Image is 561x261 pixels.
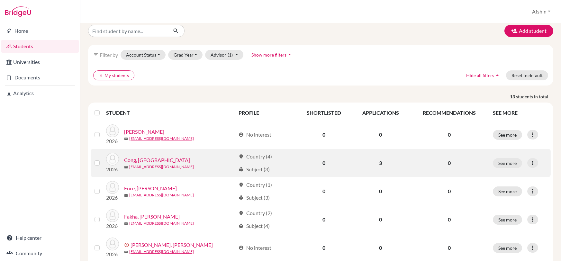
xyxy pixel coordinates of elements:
[106,209,119,222] img: Fakha, Malek
[99,73,103,78] i: clear
[106,222,119,230] p: 2026
[251,52,286,58] span: Show more filters
[131,241,213,249] a: [PERSON_NAME], [PERSON_NAME]
[239,154,244,159] span: location_on
[296,177,351,205] td: 0
[5,6,31,17] img: Bridge-U
[493,186,522,196] button: See more
[1,24,79,37] a: Home
[106,105,235,121] th: STUDENT
[239,211,244,216] span: location_on
[100,52,118,58] span: Filter by
[296,105,351,121] th: SHORTLISTED
[506,70,548,80] button: Reset to default
[106,194,119,202] p: 2026
[121,50,166,60] button: Account Status
[413,159,485,167] p: 0
[106,153,119,166] img: Cong, Yuanzhou
[239,222,270,230] div: Subject (4)
[239,166,270,173] div: Subject (3)
[239,182,244,187] span: location_on
[413,216,485,223] p: 0
[516,93,553,100] span: students in total
[124,184,177,192] a: Ence, [PERSON_NAME]
[351,149,409,177] td: 3
[510,93,516,100] strong: 13
[461,70,506,80] button: Hide all filtersarrow_drop_up
[351,205,409,234] td: 0
[129,221,194,226] a: [EMAIL_ADDRESS][DOMAIN_NAME]
[296,121,351,149] td: 0
[124,194,128,197] span: mail
[1,56,79,68] a: Universities
[493,215,522,225] button: See more
[129,136,194,141] a: [EMAIL_ADDRESS][DOMAIN_NAME]
[239,194,270,202] div: Subject (3)
[351,177,409,205] td: 0
[124,213,180,221] a: Fakha, [PERSON_NAME]
[239,245,244,250] span: account_circle
[93,52,98,57] i: filter_list
[124,242,131,248] span: error_outline
[493,158,522,168] button: See more
[1,40,79,53] a: Students
[239,209,272,217] div: Country (2)
[1,71,79,84] a: Documents
[239,132,244,137] span: account_circle
[239,167,244,172] span: local_library
[286,51,293,58] i: arrow_drop_up
[124,128,164,136] a: [PERSON_NAME]
[239,244,271,252] div: No interest
[504,25,553,37] button: Add student
[205,50,243,60] button: Advisor(1)
[351,121,409,149] td: 0
[239,153,272,160] div: Country (4)
[239,181,272,189] div: Country (1)
[235,105,296,121] th: PROFILE
[106,238,119,250] img: Francom, McKay
[1,247,79,260] a: Community
[129,164,194,170] a: [EMAIL_ADDRESS][DOMAIN_NAME]
[228,52,233,58] span: (1)
[413,187,485,195] p: 0
[494,72,501,78] i: arrow_drop_up
[466,73,494,78] span: Hide all filters
[106,166,119,173] p: 2026
[88,25,168,37] input: Find student by name...
[124,137,128,141] span: mail
[106,137,119,145] p: 2026
[168,50,203,60] button: Grad Year
[106,250,119,258] p: 2026
[124,165,128,169] span: mail
[413,244,485,252] p: 0
[239,223,244,229] span: local_library
[93,70,134,80] button: clearMy students
[239,195,244,200] span: local_library
[351,105,409,121] th: APPLICATIONS
[489,105,551,121] th: SEE MORE
[296,205,351,234] td: 0
[124,156,190,164] a: Cong, [GEOGRAPHIC_DATA]
[493,243,522,253] button: See more
[1,87,79,100] a: Analytics
[129,192,194,198] a: [EMAIL_ADDRESS][DOMAIN_NAME]
[529,5,553,18] button: Afshin
[124,222,128,226] span: mail
[129,249,194,255] a: [EMAIL_ADDRESS][DOMAIN_NAME]
[239,131,271,139] div: No interest
[410,105,489,121] th: RECOMMENDATIONS
[1,231,79,244] a: Help center
[246,50,298,60] button: Show more filtersarrow_drop_up
[106,124,119,137] img: Bors, Piotr
[124,250,128,254] span: mail
[493,130,522,140] button: See more
[296,149,351,177] td: 0
[106,181,119,194] img: Ence, Mason
[413,131,485,139] p: 0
